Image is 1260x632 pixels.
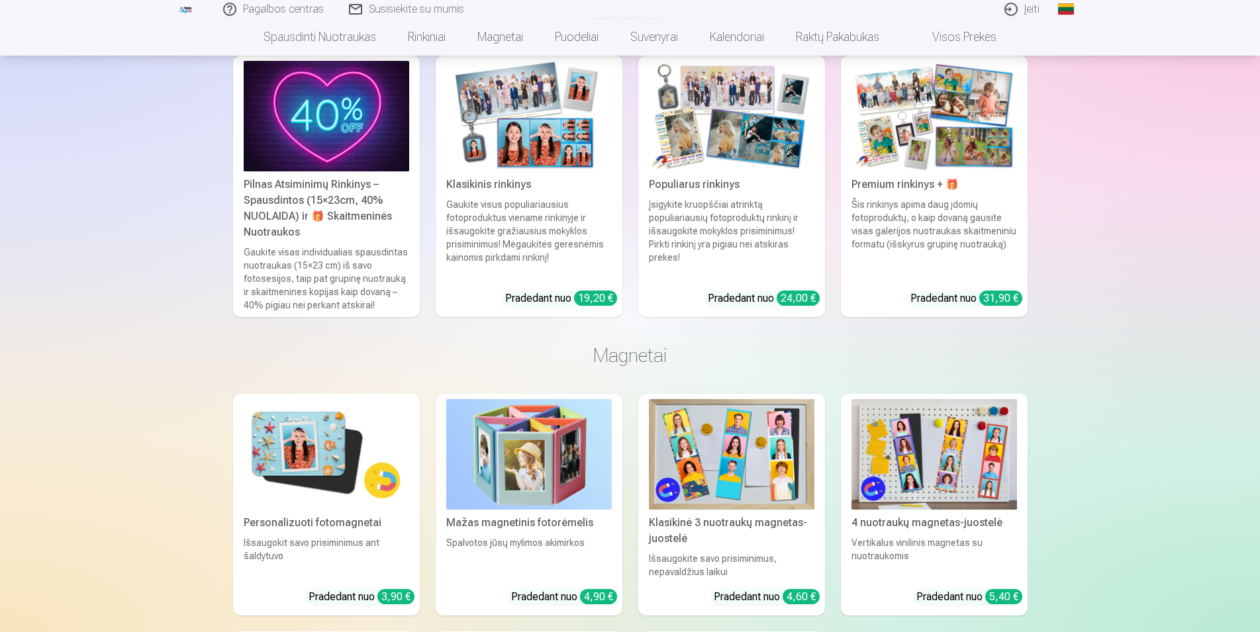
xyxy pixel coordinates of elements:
[910,291,1022,306] div: Pradedant nuo
[248,19,392,56] a: Spausdinti nuotraukas
[841,394,1028,615] a: 4 nuotraukų magnetas-juostelė4 nuotraukų magnetas-juostelėVertikalus vinilinis magnetas su nuotra...
[644,198,820,280] div: Įsigykite kruopščiai atrinktą populiariausių fotoproduktų rinkinį ir išsaugokite mokyklos prisimi...
[233,394,420,615] a: Personalizuoti fotomagnetaiPersonalizuoti fotomagnetaiIšsaugokit savo prisiminimus ant šaldytuvoP...
[446,61,612,171] img: Klasikinis rinkinys
[644,552,820,578] div: Išsaugokite savo prisiminimus, nepavaldžius laikui
[392,19,461,56] a: Rinkiniai
[614,19,694,56] a: Suvenyrai
[238,536,414,578] div: Išsaugokit savo prisiminimus ant šaldytuvo
[539,19,614,56] a: Puodeliai
[238,177,414,240] div: Pilnas Atsiminimų Rinkinys – Spausdintos (15×23cm, 40% NUOLAIDA) ir 🎁 Skaitmeninės Nuotraukos
[780,19,895,56] a: Raktų pakabukas
[714,589,820,605] div: Pradedant nuo
[846,515,1022,531] div: 4 nuotraukų magnetas-juostelė
[436,56,622,317] a: Klasikinis rinkinysKlasikinis rinkinysGaukite visus populiariausius fotoproduktus viename rinkiny...
[644,515,820,547] div: Klasikinė 3 nuotraukų magnetas-juostelė
[846,536,1022,578] div: Vertikalus vinilinis magnetas su nuotraukomis
[846,198,1022,280] div: Šis rinkinys apima daug įdomių fotoproduktų, o kaip dovaną gausite visas galerijos nuotraukas ska...
[649,61,814,171] img: Populiarus rinkinys
[238,515,414,531] div: Personalizuoti fotomagnetai
[841,56,1028,317] a: Premium rinkinys + 🎁Premium rinkinys + 🎁Šis rinkinys apima daug įdomių fotoproduktų, o kaip dovan...
[851,61,1017,171] img: Premium rinkinys + 🎁
[851,399,1017,510] img: 4 nuotraukų magnetas-juostelė
[244,343,1017,367] h3: Magnetai
[461,19,539,56] a: Magnetai
[446,399,612,510] img: Mažas magnetinis fotorėmelis
[505,291,617,306] div: Pradedant nuo
[511,589,617,605] div: Pradedant nuo
[309,589,414,605] div: Pradedant nuo
[441,177,617,193] div: Klasikinis rinkinys
[574,291,617,306] div: 19,20 €
[694,19,780,56] a: Kalendoriai
[377,589,414,604] div: 3,90 €
[777,291,820,306] div: 24,00 €
[436,394,622,615] a: Mažas magnetinis fotorėmelisMažas magnetinis fotorėmelisSpalvotos jūsų mylimos akimirkosPradedant...
[644,177,820,193] div: Populiarus rinkinys
[238,246,414,312] div: Gaukite visas individualias spausdintas nuotraukas (15×23 cm) iš savo fotosesijos, taip pat grupi...
[233,56,420,317] a: Pilnas Atsiminimų Rinkinys – Spausdintos (15×23cm, 40% NUOLAIDA) ir 🎁 Skaitmeninės NuotraukosPiln...
[979,291,1022,306] div: 31,90 €
[783,589,820,604] div: 4,60 €
[441,536,617,578] div: Spalvotos jūsų mylimos akimirkos
[244,399,409,510] img: Personalizuoti fotomagnetai
[916,589,1022,605] div: Pradedant nuo
[708,291,820,306] div: Pradedant nuo
[638,394,825,615] a: Klasikinė 3 nuotraukų magnetas-juostelėKlasikinė 3 nuotraukų magnetas-juostelėIšsaugokite savo pr...
[179,5,193,13] img: /fa2
[846,177,1022,193] div: Premium rinkinys + 🎁
[441,198,617,280] div: Gaukite visus populiariausius fotoproduktus viename rinkinyje ir išsaugokite gražiausius mokyklos...
[895,19,1012,56] a: Visos prekės
[244,61,409,171] img: Pilnas Atsiminimų Rinkinys – Spausdintos (15×23cm, 40% NUOLAIDA) ir 🎁 Skaitmeninės Nuotraukos
[985,589,1022,604] div: 5,40 €
[638,56,825,317] a: Populiarus rinkinysPopuliarus rinkinysĮsigykite kruopščiai atrinktą populiariausių fotoproduktų r...
[580,589,617,604] div: 4,90 €
[441,515,617,531] div: Mažas magnetinis fotorėmelis
[649,399,814,510] img: Klasikinė 3 nuotraukų magnetas-juostelė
